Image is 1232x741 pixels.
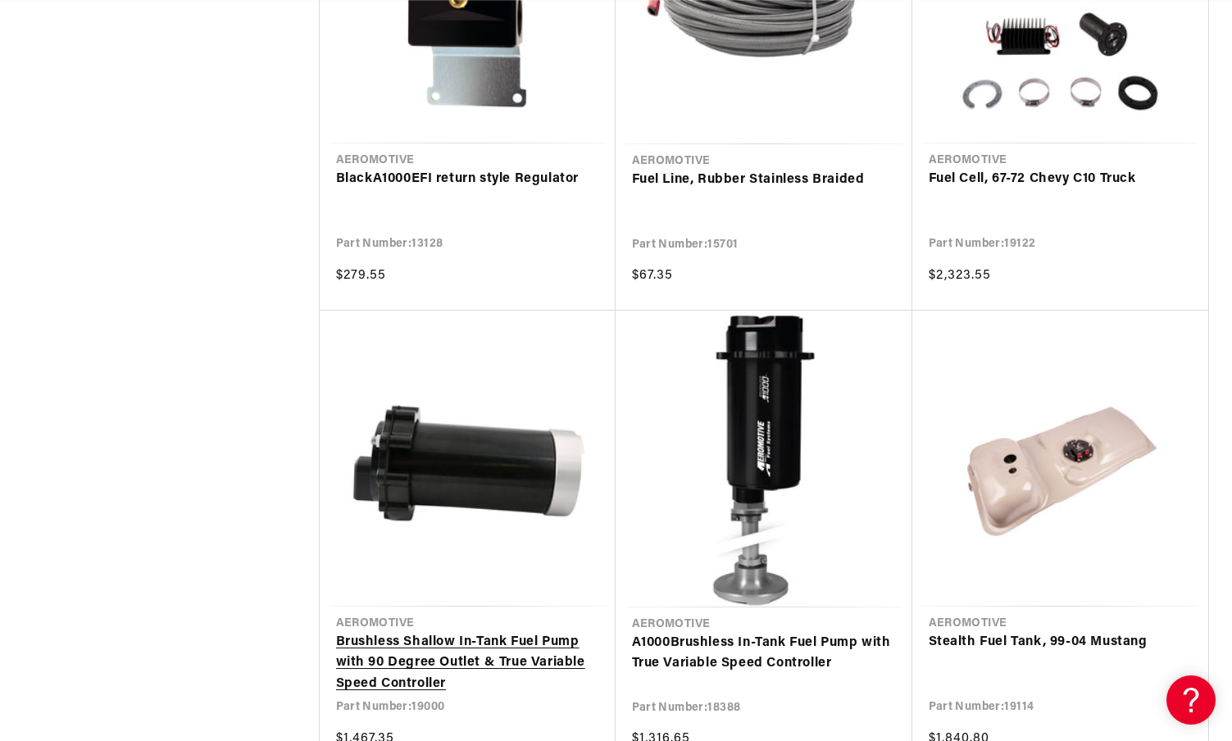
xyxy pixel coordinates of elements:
a: Brushless Shallow In-Tank Fuel Pump with 90 Degree Outlet & True Variable Speed Controller [336,632,599,695]
a: BlackA1000EFI return style Regulator [336,169,599,190]
a: A1000Brushless In-Tank Fuel Pump with True Variable Speed Controller [632,633,896,675]
a: Fuel Cell, 67-72 Chevy C10 Truck [929,169,1192,190]
a: Stealth Fuel Tank, 99-04 Mustang [929,632,1192,653]
a: Fuel Line, Rubber Stainless Braided [632,170,896,191]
